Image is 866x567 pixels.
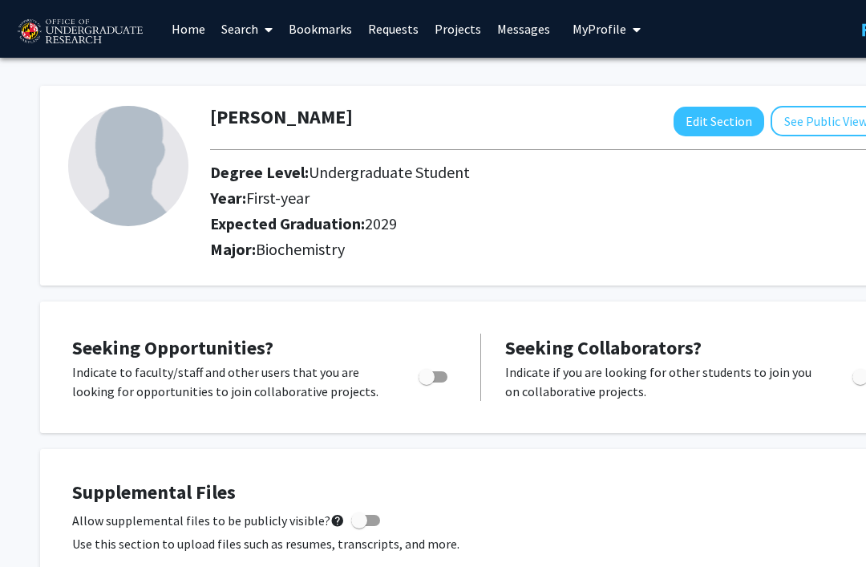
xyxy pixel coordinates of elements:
span: Allow supplemental files to be publicly visible? [72,511,345,530]
p: Indicate to faculty/staff and other users that you are looking for opportunities to join collabor... [72,362,388,401]
h1: [PERSON_NAME] [210,106,353,129]
button: Edit Section [674,107,764,136]
iframe: Chat [12,495,68,555]
h2: Year: [210,188,804,208]
span: First-year [246,188,310,208]
img: Profile Picture [68,106,188,226]
a: Search [213,1,281,57]
div: Toggle [412,362,456,387]
a: Messages [489,1,558,57]
span: Seeking Collaborators? [505,335,702,360]
a: Requests [360,1,427,57]
span: Undergraduate Student [309,162,470,182]
h2: Expected Graduation: [210,214,804,233]
span: My Profile [573,21,626,37]
a: Bookmarks [281,1,360,57]
a: Projects [427,1,489,57]
p: Indicate if you are looking for other students to join you on collaborative projects. [505,362,822,401]
img: University of Maryland Logo [12,12,148,52]
mat-icon: help [330,511,345,530]
span: 2029 [365,213,397,233]
a: Home [164,1,213,57]
h2: Degree Level: [210,163,804,182]
span: Seeking Opportunities? [72,335,273,360]
span: Biochemistry [256,239,345,259]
